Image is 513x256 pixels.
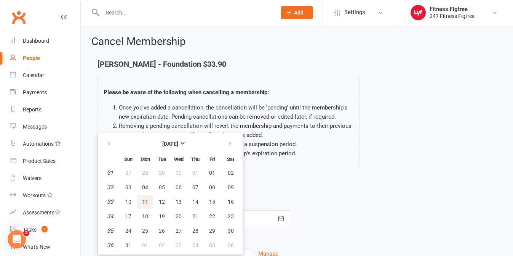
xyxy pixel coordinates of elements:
[23,89,47,95] div: Payments
[221,180,240,194] button: 09
[209,170,215,176] span: 01
[104,89,269,96] strong: Please be aware of the following when cancelling a membership:
[142,199,148,205] span: 11
[171,238,187,252] button: 03
[204,166,220,180] button: 01
[23,175,42,181] div: Waivers
[23,106,42,113] div: Reports
[100,7,271,18] input: Search...
[411,5,426,20] img: thumb_image1753610192.png
[204,195,220,209] button: 15
[228,213,234,219] span: 23
[209,213,215,219] span: 22
[107,184,113,191] em: 32
[192,228,198,234] span: 28
[154,238,170,252] button: 02
[9,8,28,27] a: Clubworx
[176,170,182,176] span: 30
[281,6,313,19] button: Add
[137,224,153,238] button: 25
[107,242,113,249] em: 36
[204,209,220,223] button: 22
[120,195,136,209] button: 10
[125,213,131,219] span: 17
[176,242,182,248] span: 03
[228,228,234,234] span: 30
[228,242,234,248] span: 06
[120,166,136,180] button: 27
[10,135,80,153] a: Automations
[192,242,198,248] span: 04
[171,166,187,180] button: 30
[142,184,148,190] span: 04
[176,199,182,205] span: 13
[176,184,182,190] span: 06
[8,230,26,248] iframe: Intercom live chat
[192,170,198,176] span: 31
[159,228,165,234] span: 26
[137,195,153,209] button: 11
[107,227,113,234] em: 35
[23,38,49,44] div: Dashboard
[187,180,203,194] button: 07
[23,141,54,147] div: Automations
[23,227,37,233] div: Tasks
[154,166,170,180] button: 29
[120,238,136,252] button: 31
[125,242,131,248] span: 31
[10,84,80,101] a: Payments
[120,180,136,194] button: 03
[221,195,240,209] button: 16
[137,209,153,223] button: 18
[23,192,46,198] div: Workouts
[228,170,234,176] span: 02
[23,124,47,130] div: Messages
[227,156,234,162] small: Saturday
[141,156,150,162] small: Monday
[97,60,360,68] h4: [PERSON_NAME] - Foundation $33.90
[125,228,131,234] span: 24
[171,180,187,194] button: 06
[107,169,113,176] em: 31
[154,224,170,238] button: 26
[192,213,198,219] span: 21
[125,184,131,190] span: 03
[171,195,187,209] button: 13
[159,170,165,176] span: 29
[159,242,165,248] span: 02
[10,221,80,238] a: Tasks 2
[171,224,187,238] button: 27
[171,209,187,223] button: 20
[23,72,44,78] div: Calendar
[176,213,182,219] span: 20
[191,156,200,162] small: Thursday
[124,156,133,162] small: Sunday
[162,141,178,147] strong: [DATE]
[23,244,50,250] div: What's New
[10,67,80,84] a: Calendar
[221,238,240,252] button: 06
[158,156,166,162] small: Tuesday
[159,184,165,190] span: 05
[209,156,215,162] small: Friday
[204,180,220,194] button: 08
[174,156,184,162] small: Wednesday
[187,195,203,209] button: 14
[10,32,80,50] a: Dashboard
[120,209,136,223] button: 17
[142,170,148,176] span: 28
[187,238,203,252] button: 04
[10,101,80,118] a: Reports
[10,187,80,204] a: Workouts
[107,198,113,205] em: 33
[23,55,40,61] div: People
[137,166,153,180] button: 28
[209,199,215,205] span: 15
[154,180,170,194] button: 05
[204,224,220,238] button: 29
[142,228,148,234] span: 25
[192,184,198,190] span: 07
[228,199,234,205] span: 16
[187,209,203,223] button: 21
[209,228,215,234] span: 29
